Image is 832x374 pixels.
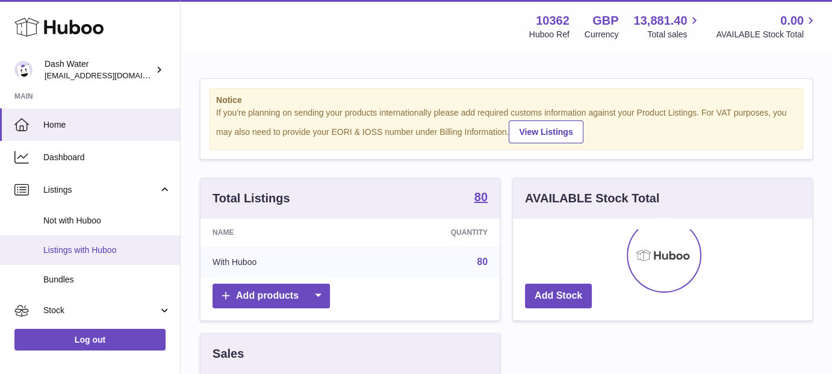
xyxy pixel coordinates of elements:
[780,13,804,29] span: 0.00
[525,190,659,207] h3: AVAILABLE Stock Total
[633,13,687,29] span: 13,881.40
[43,215,171,226] span: Not with Huboo
[14,61,33,79] img: internalAdmin-10362@internal.huboo.com
[647,29,701,40] span: Total sales
[43,274,171,285] span: Bundles
[716,29,818,40] span: AVAILABLE Stock Total
[592,13,618,29] strong: GBP
[43,245,171,256] span: Listings with Huboo
[525,284,592,308] a: Add Stock
[509,120,583,143] a: View Listings
[43,184,158,196] span: Listings
[200,246,358,278] td: With Huboo
[43,152,171,163] span: Dashboard
[716,13,818,40] a: 0.00 AVAILABLE Stock Total
[474,191,488,203] strong: 80
[213,190,290,207] h3: Total Listings
[45,58,153,81] div: Dash Water
[536,13,570,29] strong: 10362
[213,284,330,308] a: Add products
[529,29,570,40] div: Huboo Ref
[477,257,488,267] a: 80
[216,95,796,106] strong: Notice
[14,329,166,351] a: Log out
[45,70,177,80] span: [EMAIL_ADDRESS][DOMAIN_NAME]
[633,13,701,40] a: 13,881.40 Total sales
[43,305,158,316] span: Stock
[216,107,796,143] div: If you're planning on sending your products internationally please add required customs informati...
[43,119,171,131] span: Home
[474,191,488,205] a: 80
[585,29,619,40] div: Currency
[200,219,358,246] th: Name
[358,219,500,246] th: Quantity
[213,346,244,362] h3: Sales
